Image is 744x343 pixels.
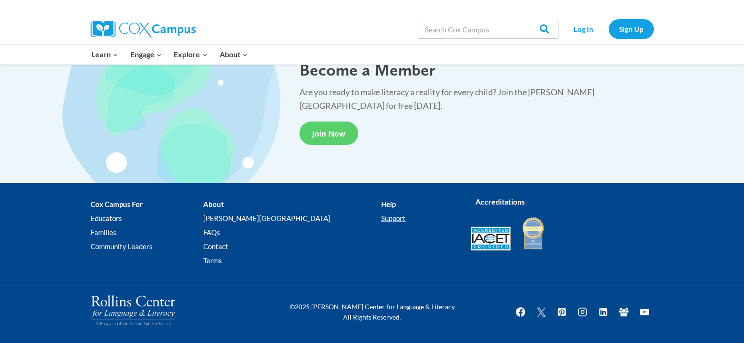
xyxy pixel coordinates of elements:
a: Terms [203,253,381,267]
strong: Accreditations [476,197,525,206]
a: Support [381,211,456,225]
a: Facebook Group [614,303,633,321]
nav: Secondary Navigation [563,19,654,38]
p: ©2025 [PERSON_NAME] Center for Language & Literacy All Rights Reserved. [283,302,461,323]
a: Pinterest [552,303,571,321]
button: Child menu of Learn [86,45,125,64]
a: Linkedin [594,303,613,321]
img: Twitter X icon white [536,306,547,317]
a: Log In [563,19,604,38]
a: Join Now [299,122,358,145]
p: Are you ready to make literacy a reality for every child? Join the [PERSON_NAME][GEOGRAPHIC_DATA]... [299,85,656,113]
img: Cox Campus [91,21,196,38]
a: Families [91,225,203,239]
a: Instagram [573,303,592,321]
a: Twitter [532,303,551,321]
a: YouTube [635,303,654,321]
img: Rollins Center for Language & Literacy - A Program of the Atlanta Speech School [91,295,175,326]
span: Become a Member [299,60,435,80]
span: Join Now [312,129,345,138]
img: IDA Accredited [522,216,545,251]
a: Contact [203,239,381,253]
a: [PERSON_NAME][GEOGRAPHIC_DATA] [203,211,381,225]
button: Child menu of Engage [124,45,168,64]
button: Child menu of Explore [168,45,214,64]
a: Community Leaders [91,239,203,253]
input: Search Cox Campus [418,20,559,38]
button: Child menu of About [214,45,254,64]
a: FAQs [203,225,381,239]
a: Educators [91,211,203,225]
img: Accredited IACET® Provider [471,227,511,251]
a: Sign Up [609,19,654,38]
a: Facebook [511,303,530,321]
nav: Primary Navigation [86,45,254,64]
